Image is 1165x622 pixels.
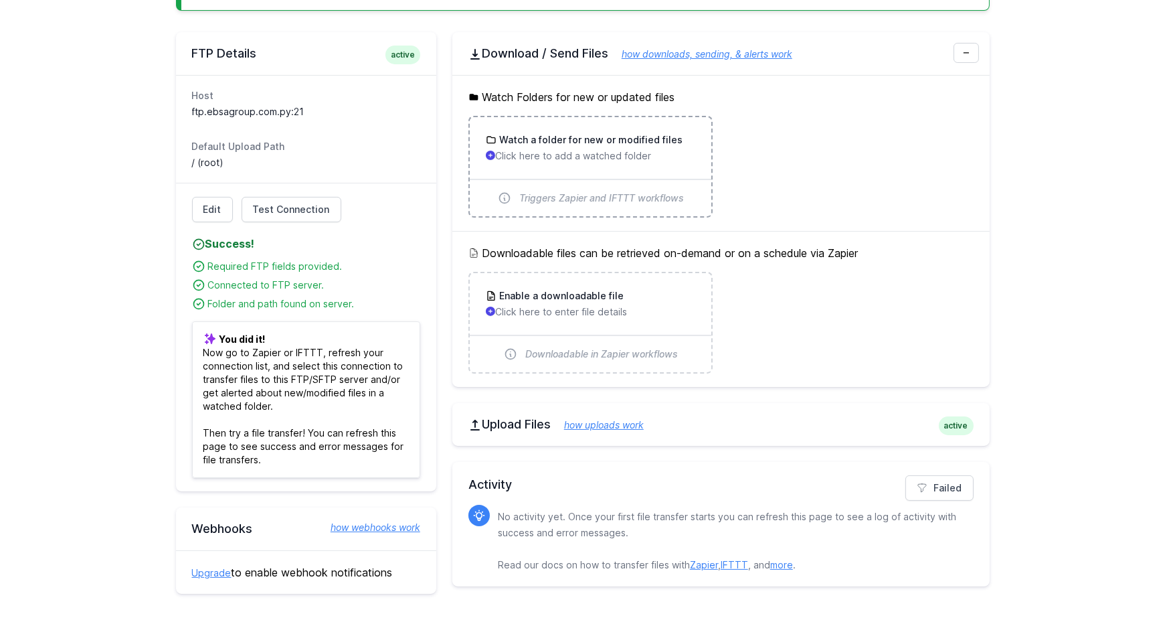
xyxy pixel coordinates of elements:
[939,416,974,435] span: active
[519,191,684,205] span: Triggers Zapier and IFTTT workflows
[468,89,974,105] h5: Watch Folders for new or updated files
[192,321,420,478] p: Now go to Zapier or IFTTT, refresh your connection list, and select this connection to transfer f...
[497,133,683,147] h3: Watch a folder for new or modified files
[468,46,974,62] h2: Download / Send Files
[486,149,695,163] p: Click here to add a watched folder
[242,197,341,222] a: Test Connection
[608,48,792,60] a: how downloads, sending, & alerts work
[192,46,420,62] h2: FTP Details
[192,567,232,578] a: Upgrade
[317,521,420,534] a: how webhooks work
[905,475,974,501] a: Failed
[176,550,436,594] div: to enable webhook notifications
[208,260,420,273] div: Required FTP fields provided.
[192,140,420,153] dt: Default Upload Path
[468,245,974,261] h5: Downloadable files can be retrieved on-demand or on a schedule via Zapier
[525,347,678,361] span: Downloadable in Zapier workflows
[497,289,624,303] h3: Enable a downloadable file
[192,105,420,119] dd: ftp.ebsagroup.com.py:21
[770,559,793,570] a: more
[219,333,266,345] b: You did it!
[192,521,420,537] h2: Webhooks
[1098,555,1149,606] iframe: Drift Widget Chat Controller
[468,416,974,433] h2: Upload Files
[253,203,330,216] span: Test Connection
[470,117,711,216] a: Watch a folder for new or modified files Click here to add a watched folder Triggers Zapier and I...
[208,279,420,292] div: Connected to FTP server.
[498,509,963,573] p: No activity yet. Once your first file transfer starts you can refresh this page to see a log of a...
[192,236,420,252] h4: Success!
[192,197,233,222] a: Edit
[690,559,718,570] a: Zapier
[468,475,974,494] h2: Activity
[486,305,695,319] p: Click here to enter file details
[208,297,420,311] div: Folder and path found on server.
[385,46,420,64] span: active
[192,89,420,102] dt: Host
[470,273,711,372] a: Enable a downloadable file Click here to enter file details Downloadable in Zapier workflows
[551,419,644,431] a: how uploads work
[192,156,420,169] dd: / (root)
[721,559,748,570] a: IFTTT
